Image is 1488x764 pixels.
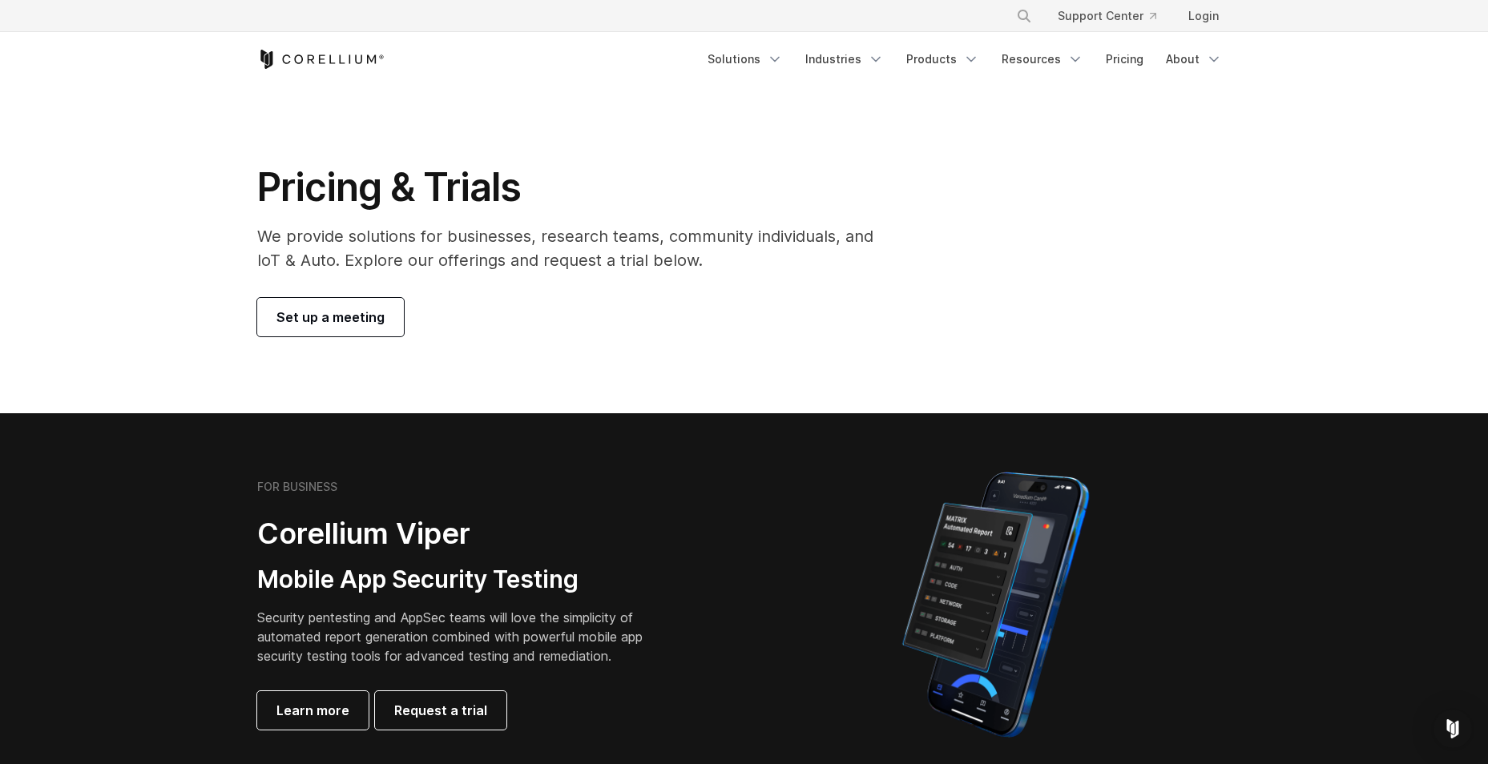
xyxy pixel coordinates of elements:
[257,516,667,552] h2: Corellium Viper
[875,464,1116,745] img: Corellium MATRIX automated report on iPhone showing app vulnerability test results across securit...
[375,691,506,730] a: Request a trial
[997,2,1232,30] div: Navigation Menu
[257,691,369,730] a: Learn more
[698,45,792,74] a: Solutions
[1096,45,1153,74] a: Pricing
[992,45,1093,74] a: Resources
[257,163,896,211] h1: Pricing & Trials
[897,45,989,74] a: Products
[257,224,896,272] p: We provide solutions for businesses, research teams, community individuals, and IoT & Auto. Explo...
[1045,2,1169,30] a: Support Center
[257,565,667,595] h3: Mobile App Security Testing
[257,608,667,665] p: Security pentesting and AppSec teams will love the simplicity of automated report generation comb...
[1434,710,1472,748] div: Open Intercom Messenger
[257,298,404,336] a: Set up a meeting
[276,701,349,720] span: Learn more
[276,308,385,327] span: Set up a meeting
[1156,45,1232,74] a: About
[257,480,337,494] h6: FOR BUSINESS
[1175,2,1232,30] a: Login
[1010,2,1038,30] button: Search
[796,45,893,74] a: Industries
[394,701,487,720] span: Request a trial
[257,50,385,69] a: Corellium Home
[698,45,1232,74] div: Navigation Menu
